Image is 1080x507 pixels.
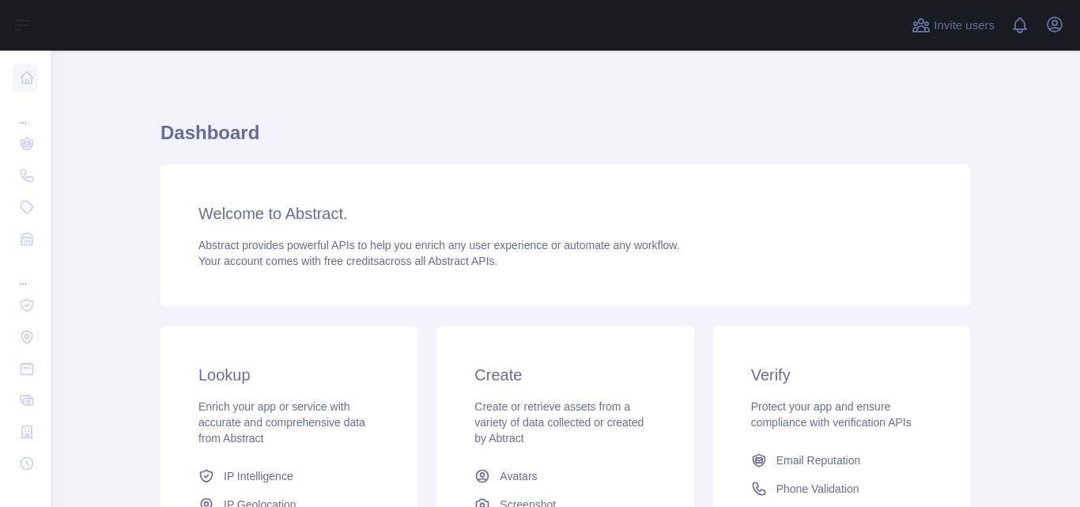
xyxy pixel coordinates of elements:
a: Avatars [468,462,662,490]
span: IP Intelligence [224,468,293,484]
a: IP Intelligence [192,462,386,490]
h3: Verify [751,364,932,386]
span: Protect your app and ensure compliance with verification APIs [751,400,912,429]
a: Email Reputation [745,446,938,475]
span: Avatars [500,468,537,484]
a: Phone Validation [745,475,938,503]
h3: Create [474,364,655,386]
span: Invite users [934,17,995,35]
h3: Welcome to Abstract. [198,202,932,225]
span: Abstract provides powerful APIs to help you enrich any user experience or automate any workflow. [198,239,680,252]
span: Phone Validation [776,481,859,497]
span: Enrich your app or service with accurate and comprehensive data from Abstract [198,400,365,445]
span: free credits [324,255,379,267]
span: Email Reputation [776,452,861,468]
h3: Lookup [198,364,380,386]
span: Your account comes with across all Abstract APIs. [198,255,497,267]
span: Create or retrieve assets from a variety of data collected or created by Abtract [474,400,644,445]
button: Invite users [908,13,998,38]
div: ... [13,256,38,288]
div: ... [13,95,38,127]
h1: Dashboard [160,120,970,158]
